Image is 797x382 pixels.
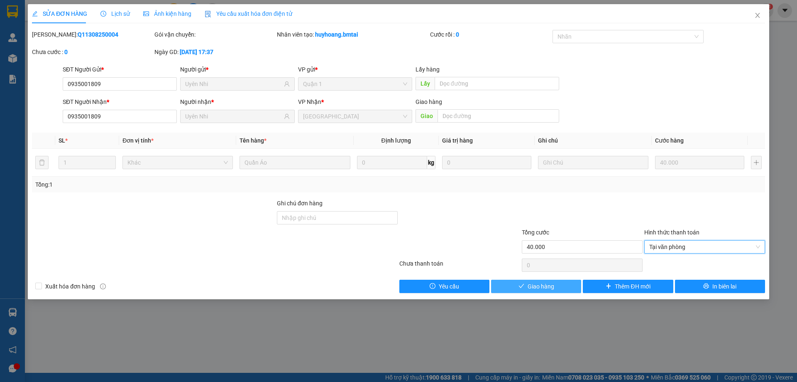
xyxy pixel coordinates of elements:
th: Ghi chú [535,133,652,149]
span: Giao hàng [528,282,554,291]
b: Q11308250004 [78,31,118,38]
input: VD: Bàn, Ghế [240,156,350,169]
span: user [284,81,290,87]
span: Yêu cầu [439,282,459,291]
div: Người gửi [180,65,294,74]
span: plus [606,283,611,290]
span: edit [32,11,38,17]
span: Lịch sử [100,10,130,17]
img: icon [205,11,211,17]
span: printer [703,283,709,290]
span: Quận 1 [303,78,407,90]
span: kg [427,156,435,169]
div: VP gửi [298,65,412,74]
span: exclamation-circle [430,283,435,290]
div: Tổng: 1 [35,180,308,189]
button: Close [746,4,769,27]
span: Yêu cầu xuất hóa đơn điện tử [205,10,292,17]
span: Ảnh kiện hàng [143,10,191,17]
span: Xuất hóa đơn hàng [42,282,98,291]
button: plus [751,156,762,169]
button: checkGiao hàng [491,280,581,293]
div: Gói vận chuyển: [154,30,275,39]
span: Lấy hàng [416,66,440,73]
div: Cước rồi : [430,30,551,39]
div: Người nhận [180,97,294,106]
span: Định lượng [381,137,411,144]
b: 0 [64,49,68,55]
span: picture [143,11,149,17]
span: Thêm ĐH mới [615,282,650,291]
span: close [754,12,761,19]
button: exclamation-circleYêu cầu [399,280,489,293]
label: Hình thức thanh toán [644,229,699,236]
span: check [518,283,524,290]
button: delete [35,156,49,169]
span: Tên hàng [240,137,266,144]
input: 0 [442,156,531,169]
span: Nha Trang [303,110,407,123]
span: Cước hàng [655,137,684,144]
div: [PERSON_NAME]: [32,30,153,39]
span: Đơn vị tính [122,137,154,144]
div: Chưa thanh toán [398,259,521,274]
span: SL [59,137,65,144]
button: printerIn biên lai [675,280,765,293]
input: Ghi Chú [538,156,648,169]
span: In biên lai [712,282,736,291]
input: 0 [655,156,744,169]
label: Ghi chú đơn hàng [277,200,323,207]
input: Tên người nhận [185,112,282,121]
div: Nhân viên tạo: [277,30,428,39]
span: Lấy [416,77,435,90]
span: Tổng cước [522,229,549,236]
b: huyhoang.bmtai [315,31,358,38]
span: Giao hàng [416,99,442,105]
b: 0 [456,31,459,38]
span: VP Nhận [298,99,321,105]
span: Khác [127,156,228,169]
input: Ghi chú đơn hàng [277,211,398,224]
span: SỬA ĐƠN HÀNG [32,10,87,17]
button: plusThêm ĐH mới [583,280,673,293]
input: Tên người gửi [185,79,282,89]
span: Giá trị hàng [442,137,473,144]
input: Dọc đường [435,77,559,90]
span: Tại văn phòng [649,241,760,253]
input: Dọc đường [438,109,559,123]
span: Giao [416,109,438,123]
span: clock-circle [100,11,106,17]
div: Ngày GD: [154,47,275,57]
b: [DATE] 17:37 [180,49,213,55]
span: user [284,113,290,119]
div: SĐT Người Nhận [63,97,177,106]
span: info-circle [100,283,106,289]
div: SĐT Người Gửi [63,65,177,74]
div: Chưa cước : [32,47,153,57]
